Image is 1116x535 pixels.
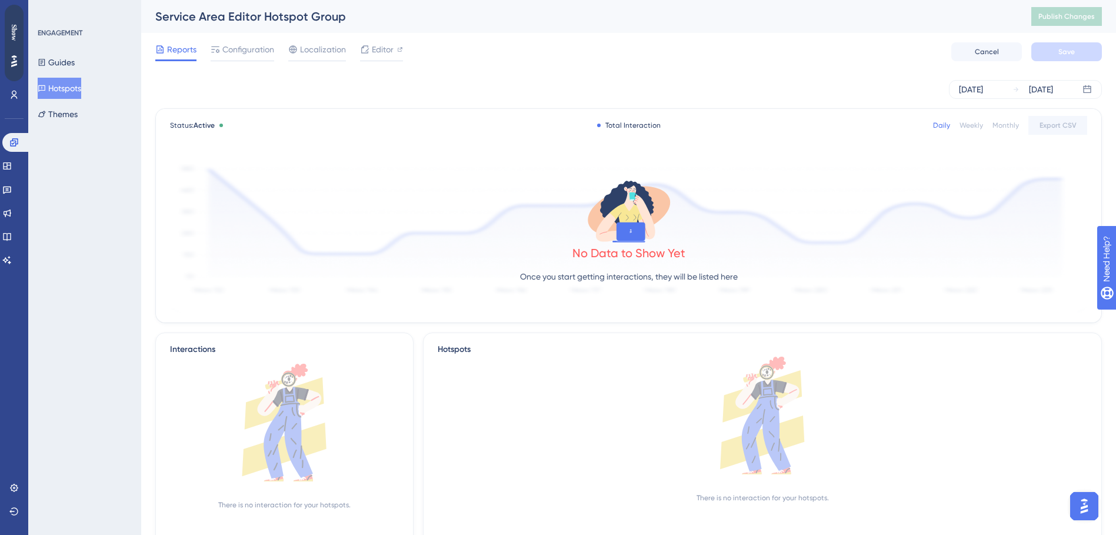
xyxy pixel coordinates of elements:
[170,121,215,130] span: Status:
[59,101,95,120] button: Interaction
[12,69,118,86] span: My Notifications gives you a quick view of requests that still need a response. You can respond d...
[38,52,75,73] button: Guides
[176,188,198,198] button: px
[167,42,196,57] span: Reports
[12,167,106,177] span: Content width
[1040,121,1077,130] span: Export CSV
[171,49,195,59] span: Hotspot
[1031,7,1102,26] button: Publish Changes
[222,42,274,57] span: Configuration
[12,273,55,283] span: Quit icon color
[148,184,164,193] input: px
[975,47,999,57] span: Cancel
[155,45,198,64] button: Hotspot
[85,45,129,64] div: 1 of 1
[12,101,38,120] button: Hotspot
[1028,116,1087,135] button: Export CSV
[300,42,346,57] span: Localization
[127,68,174,87] button: Save
[28,3,74,17] span: Need Help?
[12,242,56,252] div: Dismiss Option
[160,134,198,153] button: Reselect
[1031,42,1102,61] button: Save
[166,184,173,193] div: px
[173,139,198,148] span: Reselect
[38,78,81,99] button: Hotspots
[12,139,69,148] span: Highlighted element
[959,82,983,97] div: [DATE]
[1067,489,1102,524] iframe: UserGuiding AI Assistant Launcher
[1029,82,1053,97] div: [DATE]
[144,73,158,82] span: Save
[38,104,78,125] button: Themes
[1058,47,1075,57] span: Save
[372,42,394,57] span: Editor
[520,270,738,284] p: Once you start getting interactions, they will be listed here
[697,493,829,503] div: There is no interaction for your hotspots.
[572,245,685,261] div: No Data to Show Yet
[155,8,1002,25] div: Service Area Editor Hotspot Group
[218,500,351,510] div: There is no interaction for your hotspots.
[933,121,950,130] div: Daily
[170,343,215,357] div: Interactions
[992,121,1019,130] div: Monthly
[960,121,983,130] div: Weekly
[597,121,661,130] div: Total Interaction
[438,343,1087,357] div: Hotspots
[194,121,215,129] span: Active
[951,42,1022,61] button: Cancel
[1038,12,1095,21] span: Publish Changes
[59,184,105,197] button: Fixed
[116,101,141,120] button: Beacon
[12,214,72,224] div: Custom CSS selector
[5,22,44,41] button: Back
[23,27,38,36] span: Back
[176,179,198,188] button: px
[149,274,188,282] input: Type the value
[38,28,82,38] div: ENGAGEMENT
[12,184,59,197] button: Percentage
